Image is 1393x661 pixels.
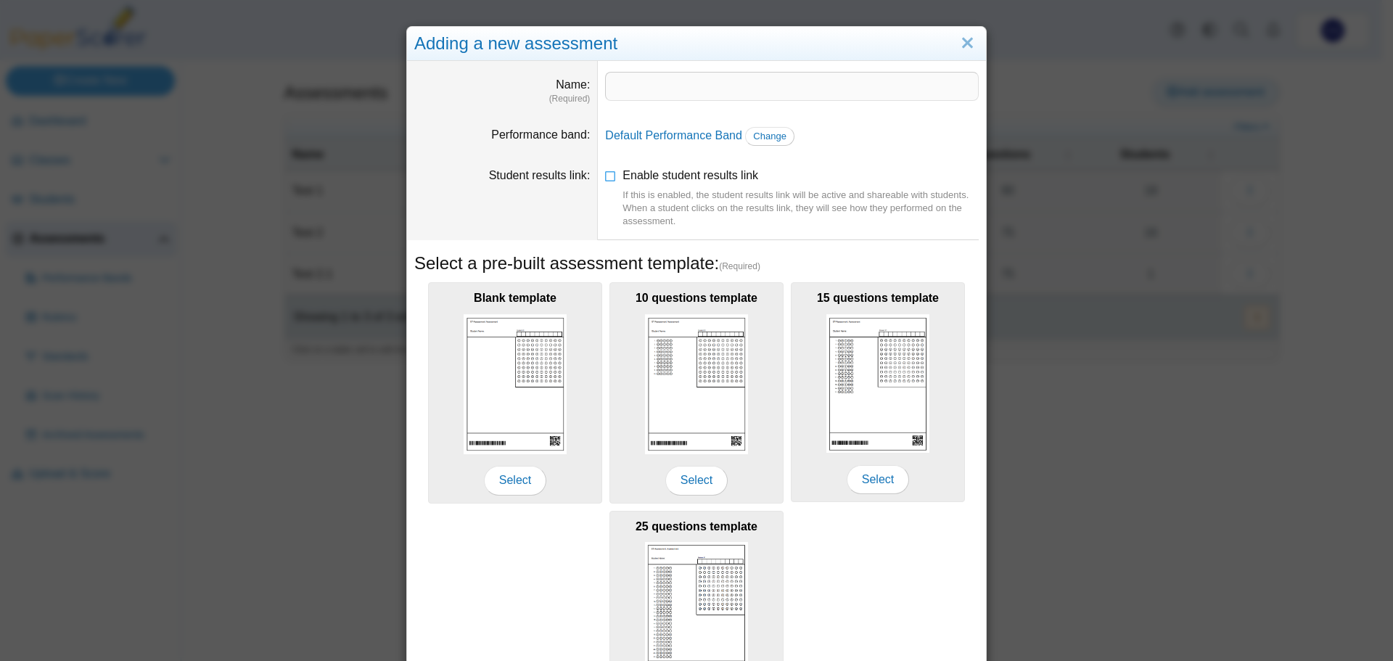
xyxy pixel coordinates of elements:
b: Blank template [474,292,556,304]
span: Enable student results link [622,169,979,228]
b: 15 questions template [817,292,939,304]
img: scan_sheet_15_questions.png [826,314,929,453]
span: Select [484,466,546,495]
h5: Select a pre-built assessment template: [414,251,979,276]
label: Performance band [491,128,590,141]
span: Select [665,466,728,495]
label: Student results link [489,169,591,181]
span: Select [847,465,909,494]
b: 10 questions template [636,292,757,304]
a: Default Performance Band [605,129,742,141]
div: If this is enabled, the student results link will be active and shareable with students. When a s... [622,189,979,229]
span: (Required) [719,260,760,273]
a: Close [956,31,979,56]
div: Adding a new assessment [407,27,986,61]
img: scan_sheet_10_questions.png [645,314,748,454]
span: Change [753,131,786,141]
dfn: (Required) [414,93,590,105]
a: Change [745,127,794,146]
b: 25 questions template [636,520,757,533]
label: Name [556,78,590,91]
img: scan_sheet_blank.png [464,314,567,454]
